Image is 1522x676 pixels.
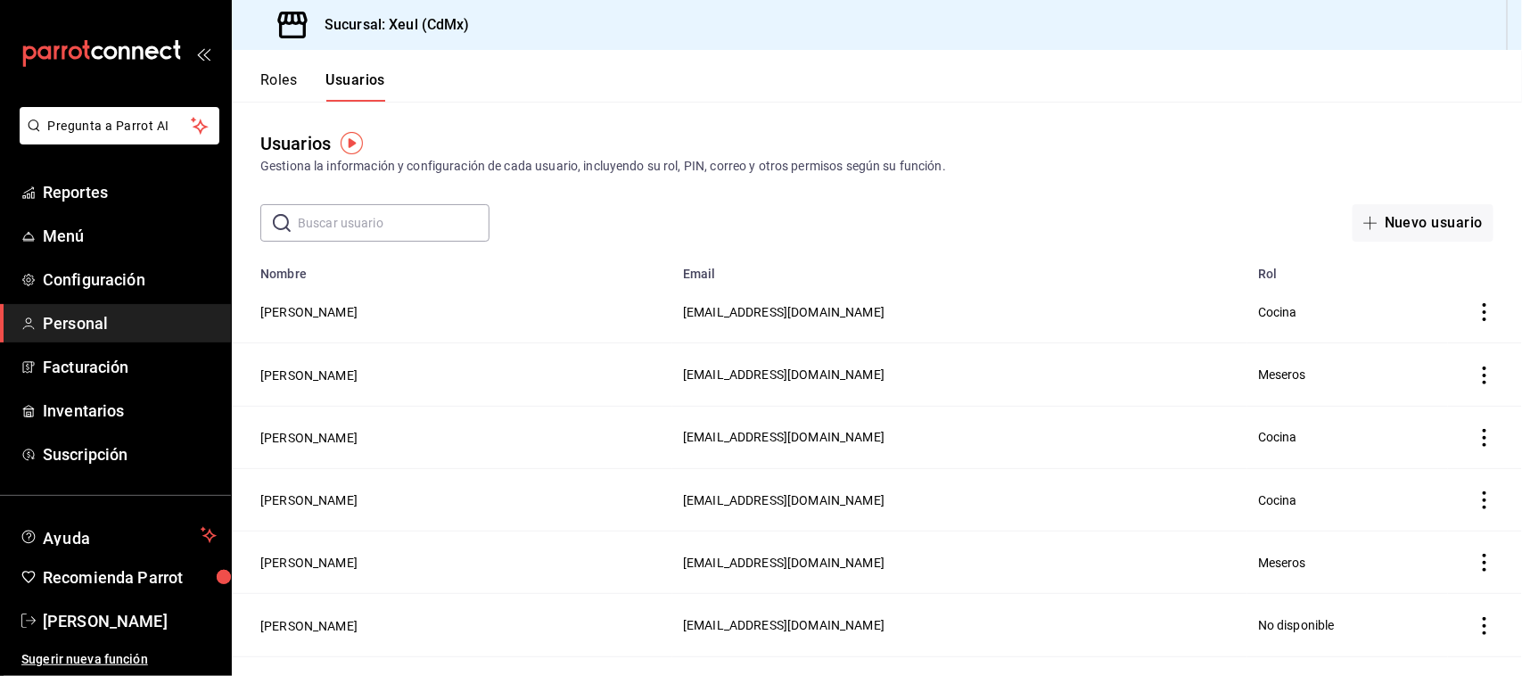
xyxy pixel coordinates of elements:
span: Facturación [43,355,217,379]
td: No disponible [1247,594,1448,656]
span: Personal [43,311,217,335]
span: Recomienda Parrot [43,565,217,589]
span: Meseros [1258,367,1306,382]
button: [PERSON_NAME] [260,491,358,509]
button: [PERSON_NAME] [260,303,358,321]
button: [PERSON_NAME] [260,367,358,384]
span: Meseros [1258,556,1306,570]
input: Buscar usuario [298,205,490,241]
span: Inventarios [43,399,217,423]
span: Reportes [43,180,217,204]
button: Usuarios [325,71,385,102]
a: Pregunta a Parrot AI [12,129,219,148]
button: actions [1476,429,1493,447]
button: Pregunta a Parrot AI [20,107,219,144]
span: Cocina [1258,430,1297,444]
div: Usuarios [260,130,331,157]
img: Tooltip marker [341,132,363,154]
span: Cocina [1258,493,1297,507]
span: [EMAIL_ADDRESS][DOMAIN_NAME] [683,493,884,507]
span: [EMAIL_ADDRESS][DOMAIN_NAME] [683,430,884,444]
span: Sugerir nueva función [21,650,217,669]
button: open_drawer_menu [196,46,210,61]
th: Email [672,256,1247,281]
button: actions [1476,303,1493,321]
span: Pregunta a Parrot AI [48,117,192,136]
button: [PERSON_NAME] [260,429,358,447]
button: actions [1476,491,1493,509]
span: Cocina [1258,305,1297,319]
button: actions [1476,367,1493,384]
span: [EMAIL_ADDRESS][DOMAIN_NAME] [683,556,884,570]
span: [PERSON_NAME] [43,609,217,633]
button: Nuevo usuario [1353,204,1493,242]
span: [EMAIL_ADDRESS][DOMAIN_NAME] [683,305,884,319]
button: actions [1476,617,1493,635]
span: Ayuda [43,524,193,546]
button: actions [1476,554,1493,572]
div: navigation tabs [260,71,385,102]
span: [EMAIL_ADDRESS][DOMAIN_NAME] [683,618,884,632]
th: Rol [1247,256,1448,281]
span: Configuración [43,268,217,292]
button: [PERSON_NAME] [260,617,358,635]
span: Suscripción [43,442,217,466]
button: Roles [260,71,297,102]
th: Nombre [232,256,672,281]
h3: Sucursal: Xeul (CdMx) [310,14,470,36]
span: Menú [43,224,217,248]
div: Gestiona la información y configuración de cada usuario, incluyendo su rol, PIN, correo y otros p... [260,157,1493,176]
button: [PERSON_NAME] [260,554,358,572]
span: [EMAIL_ADDRESS][DOMAIN_NAME] [683,367,884,382]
